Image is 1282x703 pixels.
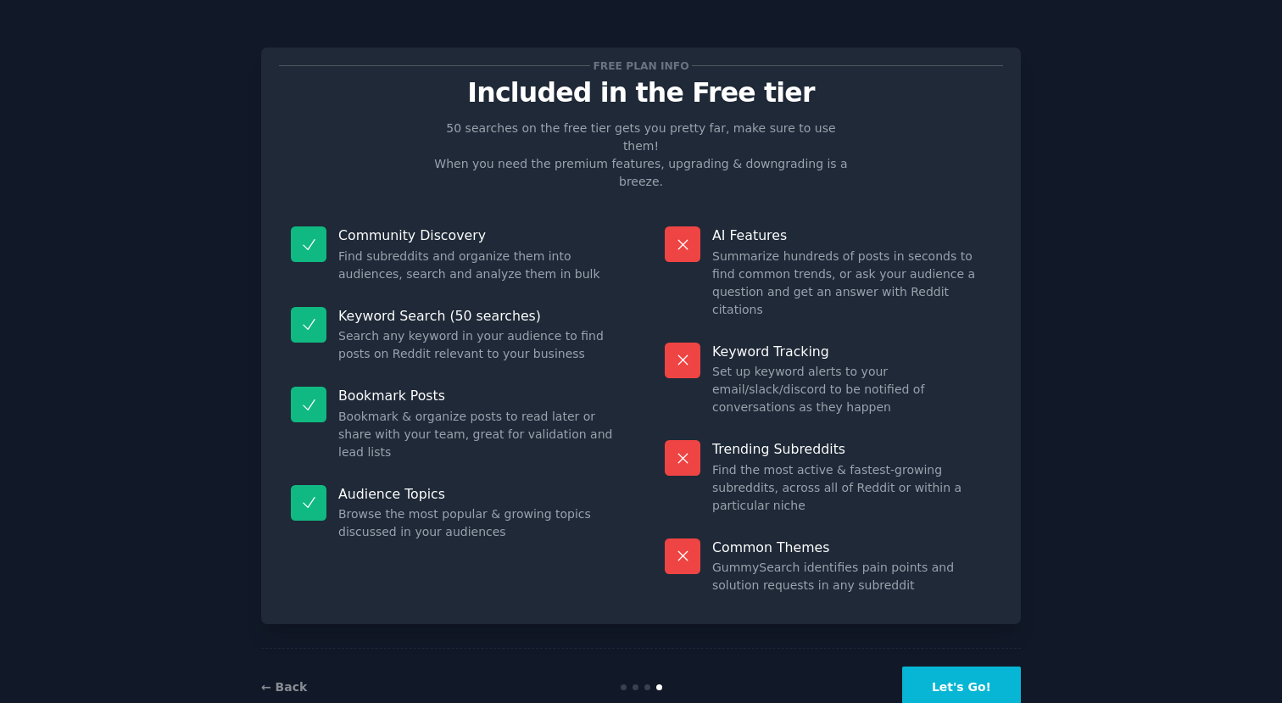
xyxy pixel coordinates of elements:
[712,248,991,319] dd: Summarize hundreds of posts in seconds to find common trends, or ask your audience a question and...
[338,248,617,283] dd: Find subreddits and organize them into audiences, search and analyze them in bulk
[338,226,617,244] p: Community Discovery
[712,559,991,594] dd: GummySearch identifies pain points and solution requests in any subreddit
[712,461,991,515] dd: Find the most active & fastest-growing subreddits, across all of Reddit or within a particular niche
[338,307,617,325] p: Keyword Search (50 searches)
[712,538,991,556] p: Common Themes
[712,343,991,360] p: Keyword Tracking
[338,505,617,541] dd: Browse the most popular & growing topics discussed in your audiences
[261,680,307,694] a: ← Back
[712,363,991,416] dd: Set up keyword alerts to your email/slack/discord to be notified of conversations as they happen
[712,440,991,458] p: Trending Subreddits
[338,327,617,363] dd: Search any keyword in your audience to find posts on Reddit relevant to your business
[590,57,692,75] span: Free plan info
[427,120,855,191] p: 50 searches on the free tier gets you pretty far, make sure to use them! When you need the premiu...
[338,387,617,405] p: Bookmark Posts
[338,408,617,461] dd: Bookmark & organize posts to read later or share with your team, great for validation and lead lists
[712,226,991,244] p: AI Features
[279,78,1003,108] p: Included in the Free tier
[338,485,617,503] p: Audience Topics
